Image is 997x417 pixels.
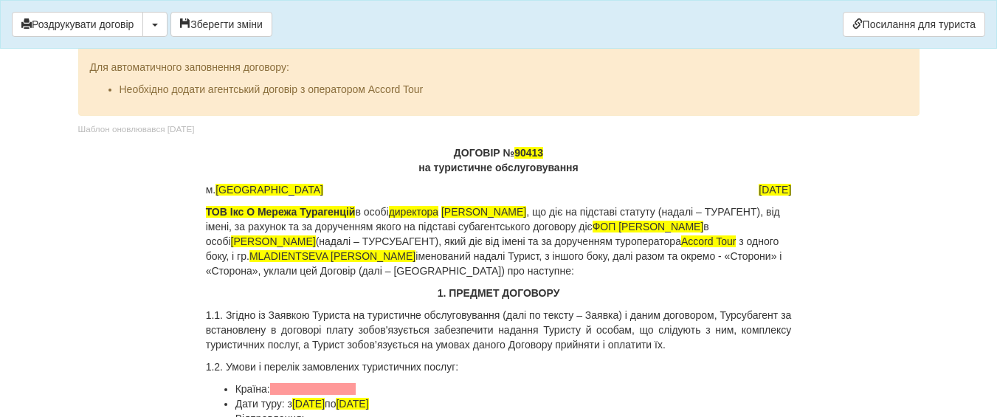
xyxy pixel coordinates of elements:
[235,396,792,411] li: Дати туру: з по
[438,235,681,247] span: , який діє від імені та за дорученням туроператора
[206,308,792,352] p: 1.1. Згідно із Заявкою Туриста на туристичне обслуговування (далі по тексту – Заявка) і даним дог...
[336,398,368,410] span: [DATE]
[389,206,438,218] span: директора
[681,235,736,247] span: Accord Tour
[12,12,143,37] button: Роздрукувати договір
[759,184,791,196] span: [DATE]
[292,398,325,410] span: [DATE]
[593,221,704,232] span: ФОП [PERSON_NAME]
[441,206,526,218] span: [PERSON_NAME]
[235,382,792,396] li: Країна:
[843,12,985,37] a: Посилання для туриста
[78,123,195,136] div: Шаблон оновлювався [DATE]
[206,250,782,277] span: іменований надалі Турист, з іншого боку, далі разом та окремо - «Сторони» і «Сторона», уклали цей...
[206,182,323,197] span: м.
[206,286,792,300] p: 1. ПРЕДМЕТ ДОГОВОРУ
[231,235,316,247] span: [PERSON_NAME]
[316,235,439,247] span: (надалі – ТУРСУБАГЕНТ)
[170,12,272,37] button: Зберегти зміни
[249,250,415,262] span: MLADIENTSEVA [PERSON_NAME]
[206,206,356,218] span: ТОВ Ікс О Мережа Турагенцій
[355,206,388,218] span: в особі
[206,359,792,374] p: 1.2. Умови і перелік замовлених туристичних послуг:
[215,184,323,196] span: [GEOGRAPHIC_DATA]
[206,145,792,175] p: ДОГОВІР № на туристичне обслуговування
[90,45,908,97] div: Для автоматичного заповнення договору:
[120,82,908,97] li: Необхідно додати агентський договір з оператором Accord Tour
[514,147,543,159] span: 90413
